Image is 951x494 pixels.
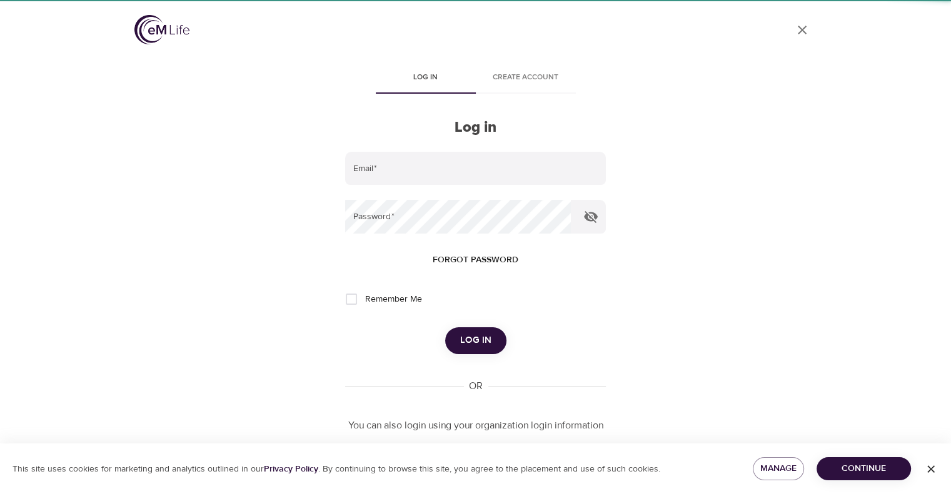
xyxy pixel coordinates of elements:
span: Continue [827,461,901,477]
p: You can also login using your organization login information [345,418,605,433]
span: Manage [763,461,795,477]
span: Create account [483,71,568,84]
div: disabled tabs example [345,64,605,94]
a: Privacy Policy [264,463,318,475]
button: Forgot password [428,249,523,272]
button: Log in [445,327,506,353]
a: close [787,15,817,45]
span: Log in [383,71,468,84]
button: Manage [753,457,805,480]
button: Continue [817,457,911,480]
span: Log in [460,332,491,348]
div: OR [464,379,488,393]
img: logo [134,15,189,44]
span: Remember Me [365,293,421,306]
span: Forgot password [433,252,518,268]
h2: Log in [345,119,605,137]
